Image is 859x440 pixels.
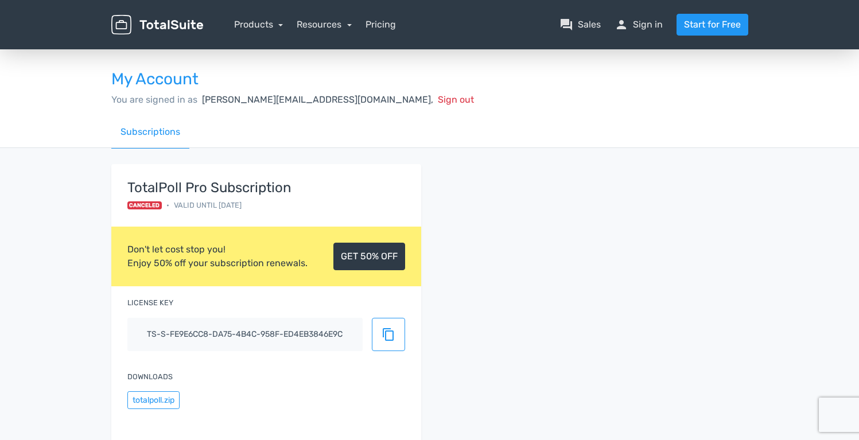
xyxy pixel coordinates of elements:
[615,18,663,32] a: personSign in
[127,391,180,409] button: totalpoll.zip
[366,18,396,32] a: Pricing
[127,180,291,195] strong: TotalPoll Pro Subscription
[559,18,573,32] span: question_answer
[438,94,474,105] span: Sign out
[333,243,405,270] a: GET 50% OFF
[111,71,748,88] h3: My Account
[166,200,169,211] span: •
[615,18,628,32] span: person
[174,200,242,211] span: Valid until [DATE]
[559,18,601,32] a: question_answerSales
[127,371,173,382] label: Downloads
[127,201,162,209] span: Canceled
[127,297,173,308] label: License key
[111,116,189,149] a: Subscriptions
[202,94,433,105] span: [PERSON_NAME][EMAIL_ADDRESS][DOMAIN_NAME],
[111,94,197,105] span: You are signed in as
[234,19,283,30] a: Products
[372,318,405,351] button: content_copy
[677,14,748,36] a: Start for Free
[297,19,352,30] a: Resources
[382,328,395,341] span: content_copy
[111,15,203,35] img: TotalSuite for WordPress
[127,243,308,270] div: Don't let cost stop you! Enjoy 50% off your subscription renewals.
